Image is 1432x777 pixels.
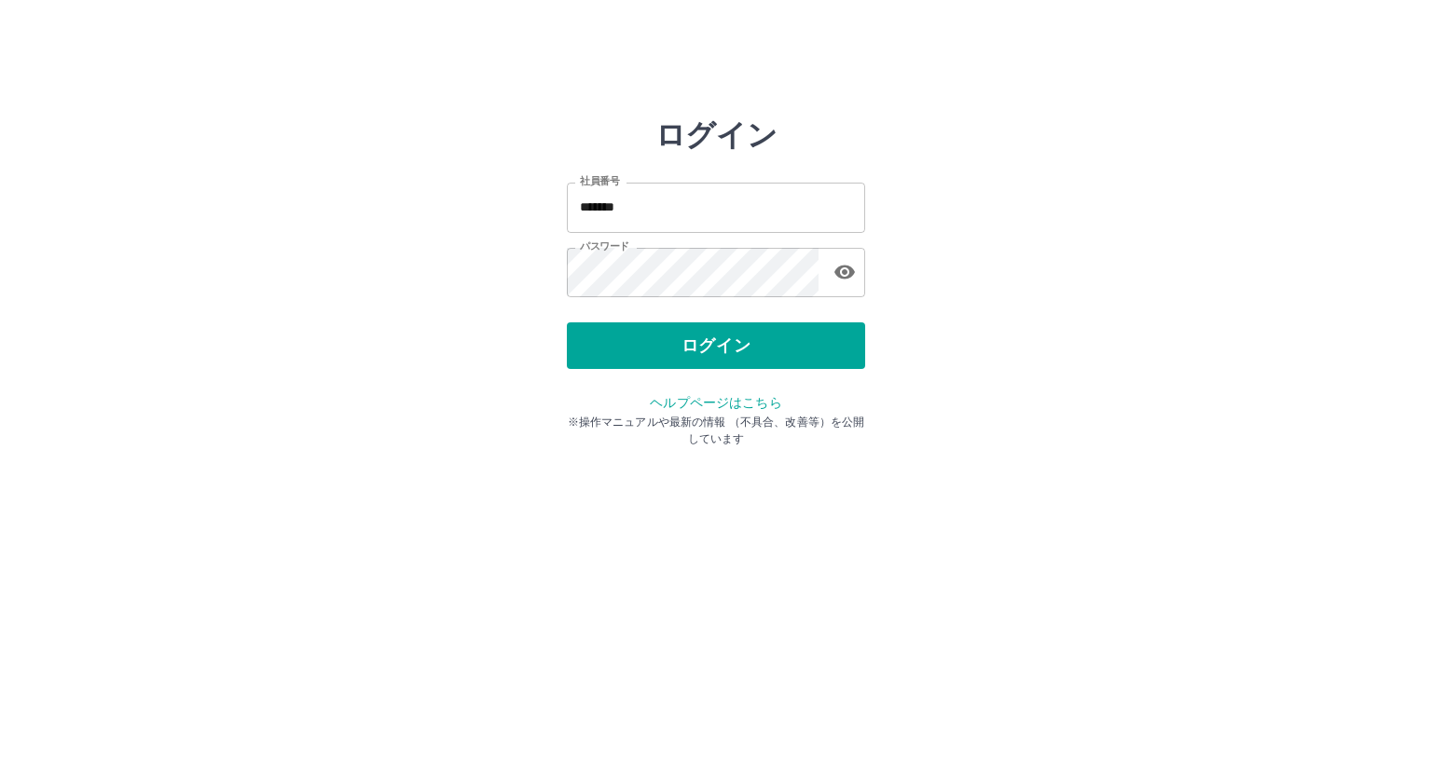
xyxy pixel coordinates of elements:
button: ログイン [567,322,865,369]
label: 社員番号 [580,174,619,188]
h2: ログイン [655,117,778,153]
p: ※操作マニュアルや最新の情報 （不具合、改善等）を公開しています [567,414,865,447]
a: ヘルプページはこちら [650,395,781,410]
label: パスワード [580,239,629,253]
